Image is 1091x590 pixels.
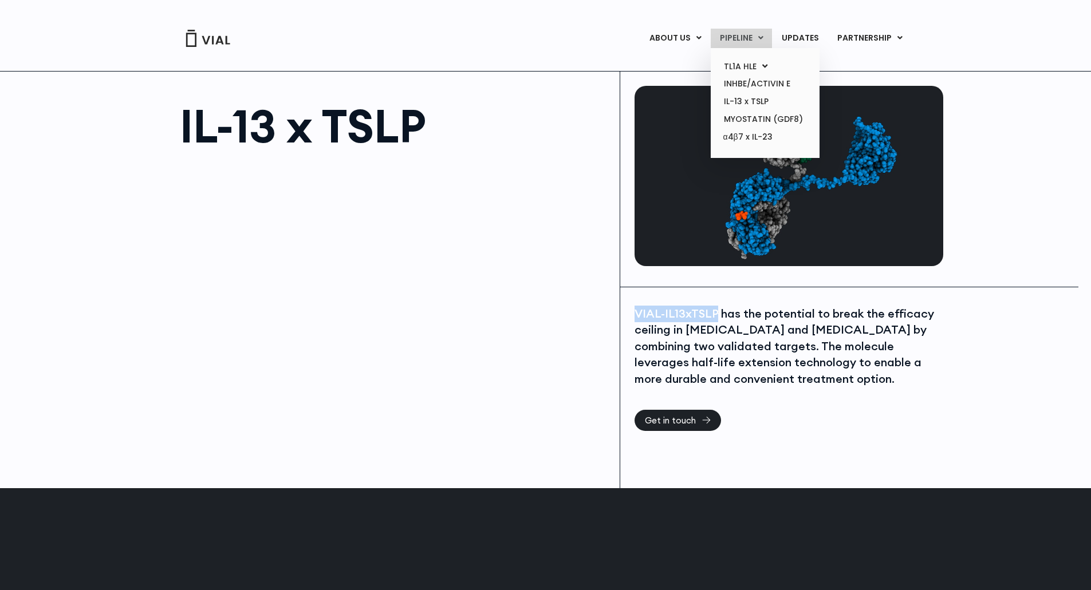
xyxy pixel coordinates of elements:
[640,29,710,48] a: ABOUT USMenu Toggle
[828,29,912,48] a: PARTNERSHIPMenu Toggle
[185,30,231,47] img: Vial Logo
[773,29,828,48] a: UPDATES
[715,93,815,110] a: IL-13 x TSLP
[715,128,815,146] a: α4β7 x IL-23
[635,410,721,431] a: Get in touch
[645,416,696,425] span: Get in touch
[711,29,772,48] a: PIPELINEMenu Toggle
[635,306,940,387] div: VIAL-IL13xTSLP has the potential to break the efficacy ceiling in [MEDICAL_DATA] and [MEDICAL_DAT...
[715,58,815,76] a: TL1A HLEMenu Toggle
[715,75,815,93] a: INHBE/ACTIVIN E
[715,110,815,128] a: MYOSTATIN (GDF8)
[180,103,609,149] h1: IL-13 x TSLP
